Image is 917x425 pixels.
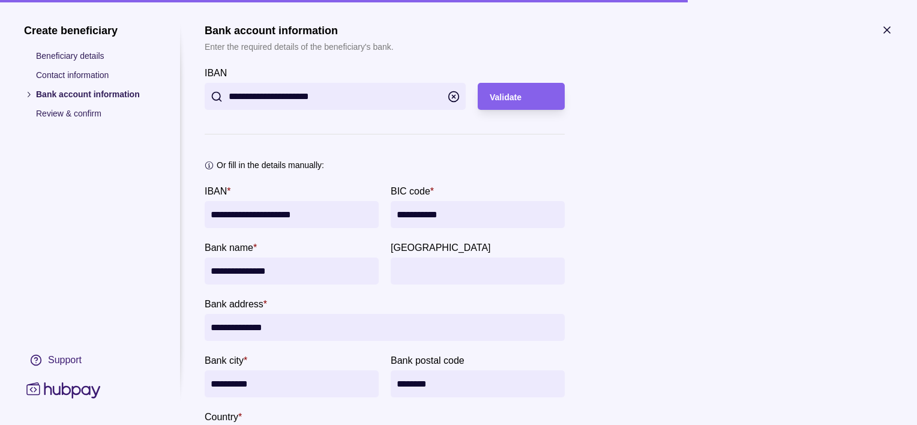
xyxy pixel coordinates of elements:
[211,201,373,228] input: IBAN
[397,370,559,397] input: Bank postal code
[205,68,227,78] p: IBAN
[205,184,231,198] label: IBAN
[205,355,244,366] p: Bank city
[397,258,559,285] input: Bank province
[205,40,394,53] p: Enter the required details of the beneficiary's bank.
[205,243,253,253] p: Bank name
[229,83,442,110] input: IBAN
[217,158,324,172] p: Or fill in the details manually:
[205,409,242,424] label: Country
[211,258,373,285] input: bankName
[205,65,227,80] label: IBAN
[205,186,227,196] p: IBAN
[490,92,522,102] span: Validate
[478,83,565,110] button: Validate
[36,107,156,120] p: Review & confirm
[391,184,434,198] label: BIC code
[205,297,267,311] label: Bank address
[205,240,257,255] label: Bank name
[205,299,263,309] p: Bank address
[391,240,491,255] label: Bank province
[205,24,394,37] h1: Bank account information
[205,353,247,367] label: Bank city
[24,348,156,373] a: Support
[36,88,156,101] p: Bank account information
[36,49,156,62] p: Beneficiary details
[24,24,156,37] h1: Create beneficiary
[397,201,559,228] input: BIC code
[211,314,559,341] input: Bank address
[391,355,465,366] p: Bank postal code
[391,186,430,196] p: BIC code
[48,354,82,367] div: Support
[391,243,491,253] p: [GEOGRAPHIC_DATA]
[211,370,373,397] input: Bank city
[391,353,465,367] label: Bank postal code
[205,412,238,422] p: Country
[36,68,156,82] p: Contact information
